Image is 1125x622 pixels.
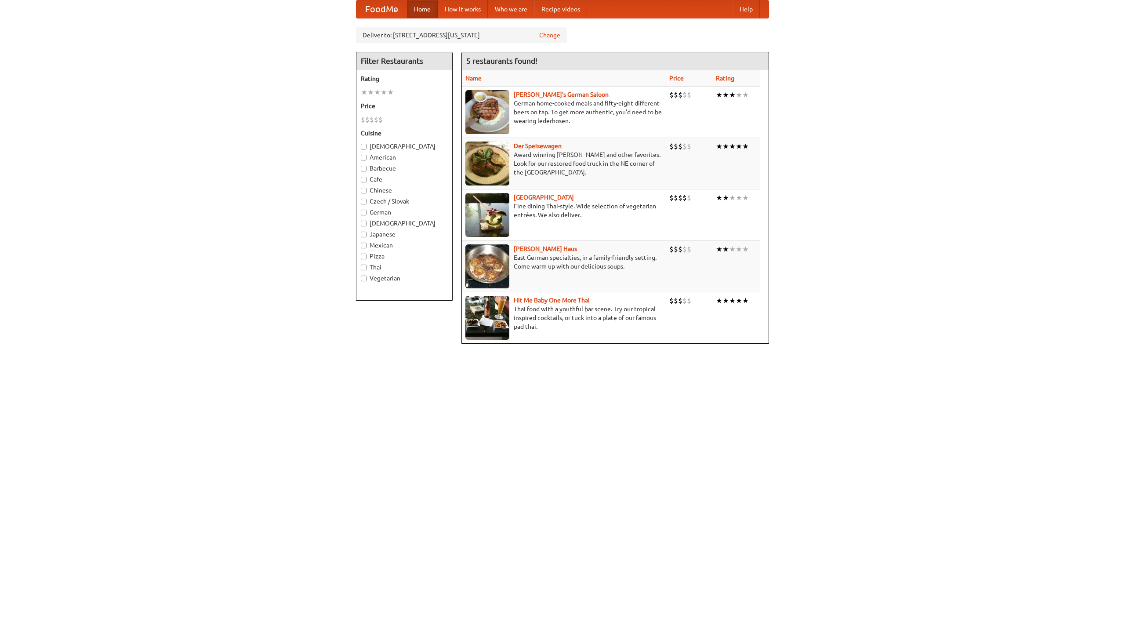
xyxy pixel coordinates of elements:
p: Fine dining Thai-style. Wide selection of vegetarian entrées. We also deliver. [465,202,662,219]
li: ★ [374,87,381,97]
b: Hit Me Baby One More Thai [514,297,590,304]
label: American [361,153,448,162]
label: Czech / Slovak [361,197,448,206]
li: $ [674,244,678,254]
li: ★ [716,244,722,254]
li: ★ [367,87,374,97]
li: ★ [742,142,749,151]
li: ★ [381,87,387,97]
a: How it works [438,0,488,18]
li: $ [674,193,678,203]
h5: Price [361,102,448,110]
li: ★ [736,244,742,254]
li: ★ [729,193,736,203]
li: $ [682,296,687,306]
li: $ [674,142,678,151]
p: East German specialties, in a family-friendly setting. Come warm up with our delicious soups. [465,253,662,271]
a: Help [733,0,760,18]
a: [PERSON_NAME] Haus [514,245,577,252]
a: Who we are [488,0,534,18]
li: $ [669,244,674,254]
a: Recipe videos [534,0,587,18]
li: ★ [742,296,749,306]
li: ★ [722,244,729,254]
li: $ [374,115,378,124]
li: $ [678,296,682,306]
input: Czech / Slovak [361,199,367,204]
img: esthers.jpg [465,90,509,134]
a: Change [539,31,560,40]
li: $ [669,193,674,203]
label: Pizza [361,252,448,261]
a: FoodMe [356,0,407,18]
li: ★ [716,193,722,203]
label: Japanese [361,230,448,239]
li: $ [687,244,691,254]
li: $ [678,142,682,151]
li: $ [678,244,682,254]
li: ★ [736,193,742,203]
label: Cafe [361,175,448,184]
img: babythai.jpg [465,296,509,340]
li: ★ [742,90,749,100]
a: Rating [716,75,734,82]
a: [GEOGRAPHIC_DATA] [514,194,574,201]
p: German home-cooked meals and fifty-eight different beers on tap. To get more authentic, you'd nee... [465,99,662,125]
input: Chinese [361,188,367,193]
li: ★ [729,296,736,306]
input: Mexican [361,243,367,248]
li: $ [687,142,691,151]
h4: Filter Restaurants [356,52,452,70]
li: $ [365,115,370,124]
label: German [361,208,448,217]
input: Cafe [361,177,367,182]
b: Der Speisewagen [514,142,562,149]
label: Thai [361,263,448,272]
input: [DEMOGRAPHIC_DATA] [361,144,367,149]
li: $ [687,296,691,306]
li: $ [687,90,691,100]
input: Thai [361,265,367,270]
li: $ [669,296,674,306]
input: Japanese [361,232,367,237]
li: $ [682,142,687,151]
li: ★ [722,142,729,151]
li: $ [361,115,365,124]
li: ★ [729,142,736,151]
a: Home [407,0,438,18]
li: $ [682,193,687,203]
input: Vegetarian [361,276,367,281]
li: ★ [729,244,736,254]
li: $ [674,296,678,306]
input: Pizza [361,254,367,259]
label: Chinese [361,186,448,195]
li: $ [678,90,682,100]
li: $ [370,115,374,124]
li: $ [687,193,691,203]
li: ★ [722,296,729,306]
a: [PERSON_NAME]'s German Saloon [514,91,609,98]
p: Thai food with a youthful bar scene. Try our tropical inspired cocktails, or tuck into a plate of... [465,305,662,331]
li: ★ [716,296,722,306]
li: ★ [361,87,367,97]
li: ★ [722,193,729,203]
label: [DEMOGRAPHIC_DATA] [361,219,448,228]
li: $ [669,142,674,151]
li: ★ [729,90,736,100]
div: Deliver to: [STREET_ADDRESS][US_STATE] [356,27,567,43]
p: Award-winning [PERSON_NAME] and other favorites. Look for our restored food truck in the NE corne... [465,150,662,177]
a: Price [669,75,684,82]
label: Vegetarian [361,274,448,283]
li: $ [674,90,678,100]
img: satay.jpg [465,193,509,237]
label: Mexican [361,241,448,250]
input: [DEMOGRAPHIC_DATA] [361,221,367,226]
h5: Cuisine [361,129,448,138]
li: ★ [716,90,722,100]
li: $ [682,244,687,254]
input: German [361,210,367,215]
li: ★ [736,90,742,100]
